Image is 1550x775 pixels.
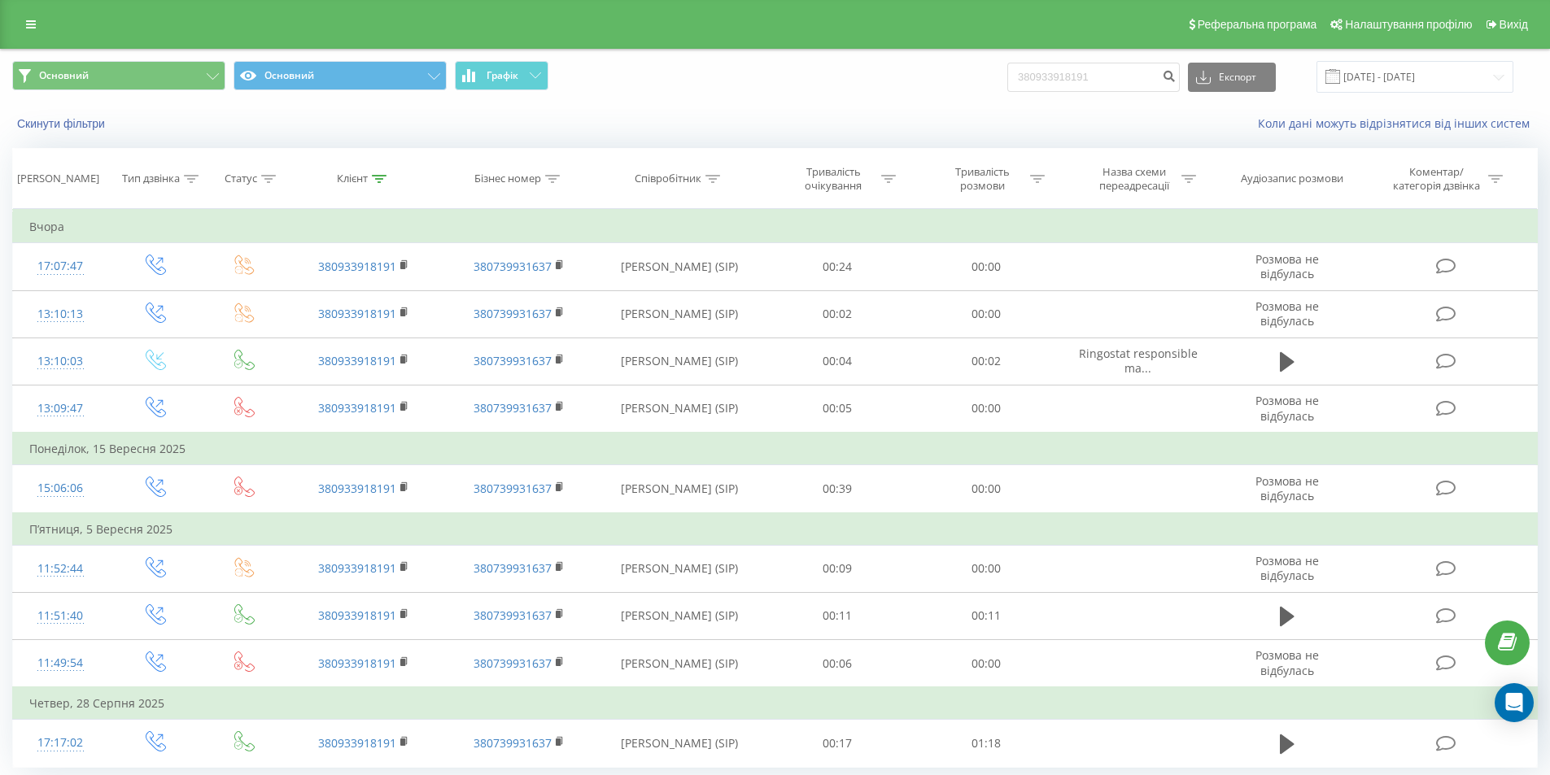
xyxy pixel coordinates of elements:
[474,259,552,274] a: 380739931637
[596,243,763,290] td: [PERSON_NAME] (SIP)
[912,385,1061,433] td: 00:00
[318,481,396,496] a: 380933918191
[29,346,92,377] div: 13:10:03
[1079,346,1198,376] span: Ringostat responsible ma...
[763,592,912,639] td: 00:11
[763,465,912,513] td: 00:39
[939,165,1026,193] div: Тривалість розмови
[763,290,912,337] td: 00:02
[318,259,396,274] a: 380933918191
[635,172,701,186] div: Співробітник
[763,640,912,688] td: 00:06
[13,211,1538,243] td: Вчора
[763,545,912,592] td: 00:09
[1345,18,1472,31] span: Налаштування профілю
[1255,647,1319,677] span: Розмова не відбулась
[763,337,912,385] td: 00:04
[596,720,763,767] td: [PERSON_NAME] (SIP)
[763,720,912,767] td: 00:17
[763,385,912,433] td: 00:05
[1090,165,1177,193] div: Назва схеми переадресації
[474,172,541,186] div: Бізнес номер
[474,306,552,321] a: 380739931637
[790,165,877,193] div: Тривалість очікування
[763,243,912,290] td: 00:24
[912,243,1061,290] td: 00:00
[596,290,763,337] td: [PERSON_NAME] (SIP)
[1255,251,1319,281] span: Розмова не відбулась
[12,116,113,131] button: Скинути фільтри
[474,655,552,671] a: 380739931637
[13,513,1538,546] td: П’ятниця, 5 Вересня 2025
[455,61,548,90] button: Графік
[912,337,1061,385] td: 00:02
[596,385,763,433] td: [PERSON_NAME] (SIP)
[29,600,92,632] div: 11:51:40
[474,400,552,416] a: 380739931637
[13,687,1538,720] td: Четвер, 28 Серпня 2025
[234,61,447,90] button: Основний
[474,560,552,576] a: 380739931637
[29,393,92,425] div: 13:09:47
[29,727,92,759] div: 17:17:02
[474,353,552,368] a: 380739931637
[1255,298,1319,329] span: Розмова не відбулась
[474,735,552,751] a: 380739931637
[1255,553,1319,583] span: Розмова не відбулась
[318,560,396,576] a: 380933918191
[318,306,396,321] a: 380933918191
[318,735,396,751] a: 380933918191
[912,290,1061,337] td: 00:00
[122,172,180,186] div: Тип дзвінка
[1188,63,1276,92] button: Експорт
[29,298,92,330] div: 13:10:13
[29,647,92,679] div: 11:49:54
[337,172,368,186] div: Клієнт
[912,545,1061,592] td: 00:00
[596,337,763,385] td: [PERSON_NAME] (SIP)
[318,607,396,623] a: 380933918191
[29,553,92,585] div: 11:52:44
[596,640,763,688] td: [PERSON_NAME] (SIP)
[1255,473,1319,503] span: Розмова не відбулась
[39,69,89,82] span: Основний
[12,61,225,90] button: Основний
[1258,115,1538,131] a: Коли дані можуть відрізнятися вiд інших систем
[318,655,396,671] a: 380933918191
[13,433,1538,465] td: Понеділок, 15 Вересня 2025
[912,465,1061,513] td: 00:00
[1241,172,1343,186] div: Аудіозапис розмови
[1389,165,1484,193] div: Коментар/категорія дзвінка
[596,592,763,639] td: [PERSON_NAME] (SIP)
[487,70,518,81] span: Графік
[1500,18,1528,31] span: Вихід
[596,465,763,513] td: [PERSON_NAME] (SIP)
[912,640,1061,688] td: 00:00
[318,400,396,416] a: 380933918191
[1198,18,1317,31] span: Реферальна програма
[1255,393,1319,423] span: Розмова не відбулась
[474,607,552,623] a: 380739931637
[318,353,396,368] a: 380933918191
[1007,63,1180,92] input: Пошук за номером
[17,172,99,186] div: [PERSON_NAME]
[29,250,92,282] div: 17:07:47
[596,545,763,592] td: [PERSON_NAME] (SIP)
[29,472,92,504] div: 15:06:06
[1495,683,1534,722] div: Open Intercom Messenger
[912,720,1061,767] td: 01:18
[912,592,1061,639] td: 00:11
[225,172,257,186] div: Статус
[474,481,552,496] a: 380739931637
